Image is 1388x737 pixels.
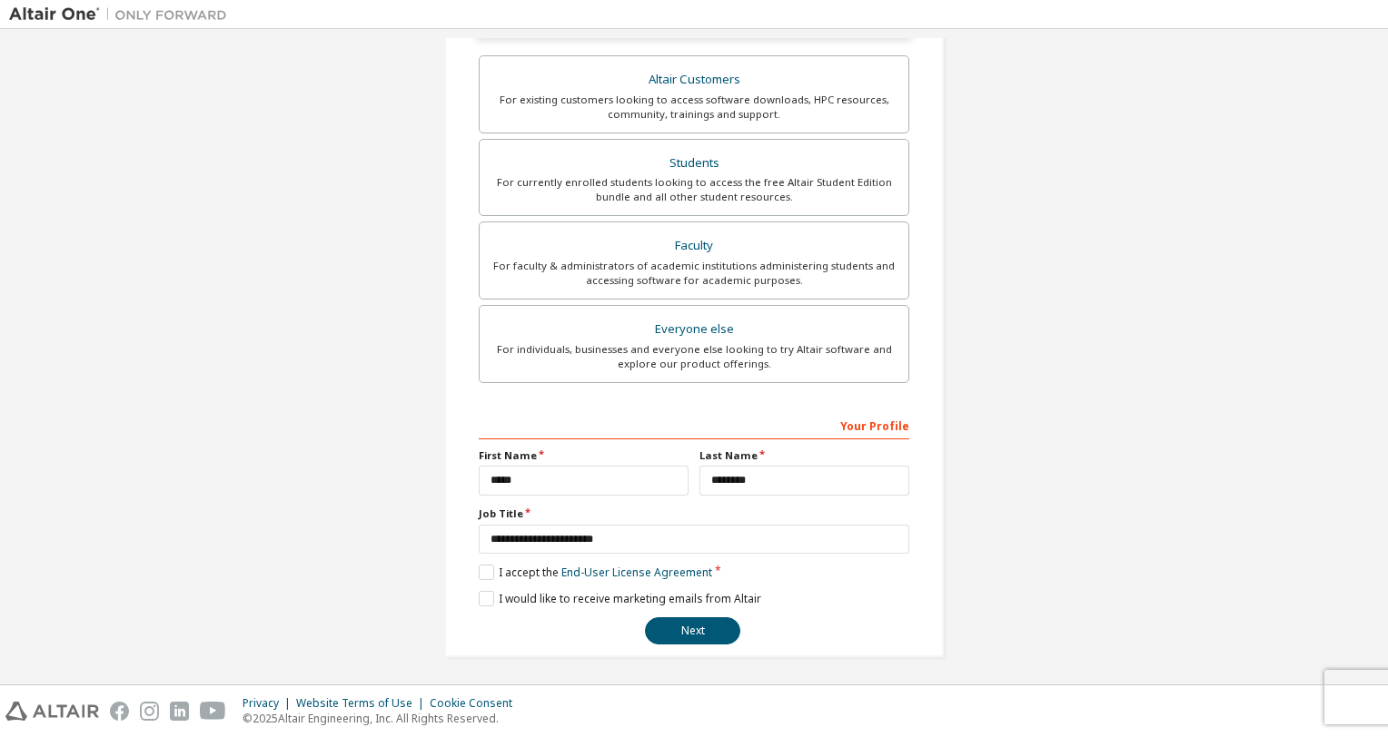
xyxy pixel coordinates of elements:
label: Last Name [699,448,909,463]
div: Website Terms of Use [296,696,430,711]
button: Next [645,617,740,644]
img: youtube.svg [200,702,226,721]
img: instagram.svg [140,702,159,721]
div: Everyone else [491,317,897,342]
label: Job Title [479,506,909,521]
p: © 2025 Altair Engineering, Inc. All Rights Reserved. [243,711,523,726]
img: altair_logo.svg [5,702,99,721]
div: For individuals, businesses and everyone else looking to try Altair software and explore our prod... [491,342,897,371]
img: linkedin.svg [170,702,189,721]
label: First Name [479,448,689,463]
div: For faculty & administrators of academic institutions administering students and accessing softwa... [491,259,897,288]
div: For existing customers looking to access software downloads, HPC resources, community, trainings ... [491,93,897,122]
a: End-User License Agreement [561,565,712,580]
div: Your Profile [479,410,909,439]
label: I accept the [479,565,712,580]
img: facebook.svg [110,702,129,721]
div: Students [491,151,897,176]
div: Altair Customers [491,67,897,93]
div: Faculty [491,233,897,259]
div: Cookie Consent [430,696,523,711]
div: Privacy [243,696,296,711]
div: For currently enrolled students looking to access the free Altair Student Edition bundle and all ... [491,175,897,204]
img: Altair One [9,5,236,24]
label: I would like to receive marketing emails from Altair [479,591,761,606]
